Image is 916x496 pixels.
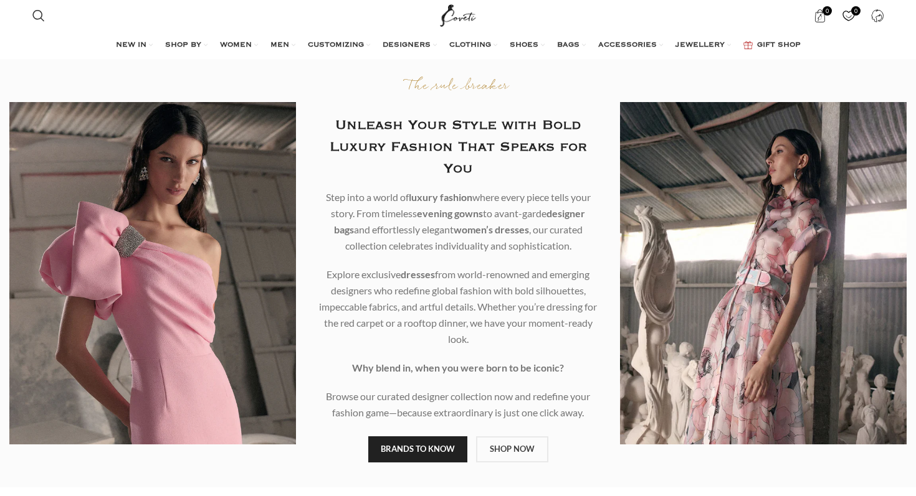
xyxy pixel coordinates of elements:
b: designer bags [334,207,586,235]
h2: Unleash Your Style with Bold Luxury Fashion That Speaks for You [315,115,601,180]
a: WOMEN [220,33,258,58]
img: GiftBag [743,41,753,49]
p: Browse our curated designer collection now and redefine your fashion game—because extraordinary i... [315,388,601,421]
a: Site logo [437,9,479,20]
a: ACCESSORIES [598,33,663,58]
a: NEW IN [116,33,153,58]
span: NEW IN [116,40,146,50]
span: CUSTOMIZING [308,40,364,50]
a: SHOP BY [165,33,208,58]
span: CLOTHING [449,40,491,50]
span: JEWELLERY [675,40,725,50]
a: JEWELLERY [675,33,731,58]
span: 0 [823,6,832,16]
a: 0 [836,3,861,28]
span: WOMEN [220,40,252,50]
a: CUSTOMIZING [308,33,370,58]
b: evening gowns [417,207,483,219]
p: Explore exclusive from world-renowned and emerging designers who redefine global fashion with bol... [315,266,601,347]
a: SHOP NOW [476,436,548,462]
p: The rule breaker [315,78,601,96]
span: 0 [851,6,861,16]
span: BAGS [557,40,580,50]
p: Step into a world of where every piece tells your story. From timeless to avant-garde and effortl... [315,189,601,254]
span: ACCESSORIES [598,40,657,50]
b: dresses [401,268,435,280]
a: GIFT SHOP [743,33,801,58]
a: SHOES [510,33,545,58]
span: SHOES [510,40,538,50]
div: My Wishlist [836,3,861,28]
a: MEN [270,33,295,58]
a: Search [26,3,51,28]
span: SHOP BY [165,40,201,50]
a: BAGS [557,33,586,58]
a: DESIGNERS [383,33,437,58]
span: DESIGNERS [383,40,431,50]
a: CLOTHING [449,33,497,58]
b: women’s dresses [454,223,529,235]
b: luxury fashion [409,191,472,203]
strong: Why blend in, when you were born to be iconic? [352,362,564,373]
span: MEN [270,40,289,50]
span: GIFT SHOP [757,40,801,50]
a: 0 [807,3,833,28]
a: BRANDS TO KNOW [368,436,467,462]
div: Main navigation [26,33,890,58]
